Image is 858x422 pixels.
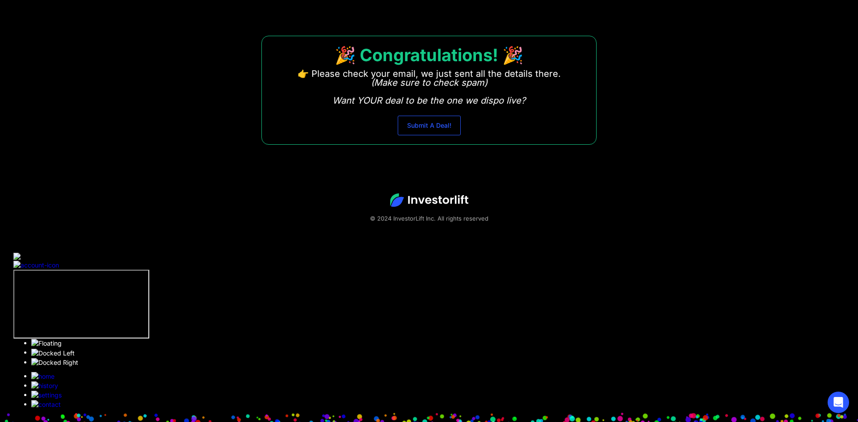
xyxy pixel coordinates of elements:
[31,381,58,390] img: History
[335,45,523,65] strong: 🎉 Congratulations! 🎉
[31,372,55,381] img: Home
[13,261,59,270] img: account-icon
[31,391,62,400] img: Settings
[13,253,21,260] img: sas-logo.svg
[31,358,78,367] img: Docked Right
[828,392,849,413] div: Open Intercom Messenger
[31,400,61,409] img: Contact
[31,214,827,223] div: © 2024 InvestorLift Inc. All rights reserved
[332,77,526,106] em: (Make sure to check spam) Want YOUR deal to be the one we dispo live?
[31,349,75,358] img: Docked Left
[31,339,62,348] img: Floating
[398,116,461,135] a: Submit A Deal!
[298,69,561,105] p: 👉 Please check your email, we just sent all the details there. ‍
